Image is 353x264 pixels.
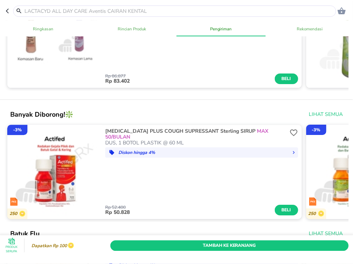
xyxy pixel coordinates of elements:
[110,240,349,251] button: Tambah Ke Keranjang
[280,206,293,214] span: Beli
[309,197,316,206] img: prekursor-icon.04a7e01b.svg
[105,205,275,210] p: Rp 52.400
[116,242,343,249] span: Tambah Ke Keranjang
[4,238,19,253] button: Produk Serupa
[92,25,172,33] span: Rincian Produk
[10,197,18,206] img: prekursor-icon.04a7e01b.svg
[108,149,295,156] span: Diskon hingga 4%
[4,245,19,254] p: Produk Serupa
[309,229,343,238] span: Lihat Semua
[181,25,261,33] span: Pengiriman
[176,35,266,36] span: indicator
[105,128,286,140] p: [MEDICAL_DATA] PLUS COUGH SUPRESSANT Sterling SIRUP
[10,211,19,216] p: 250
[105,147,298,158] button: Diskon hingga 4%
[105,78,275,84] p: Rp 83.402
[3,25,83,33] span: Ringkasan
[13,127,22,133] p: - 3 %
[105,210,275,215] p: Rp 50.828
[30,244,67,249] p: Dapatkan Rp 100
[312,127,320,133] p: - 3 %
[306,108,344,121] button: Lihat Semua
[280,75,293,83] span: Beli
[275,205,298,215] button: Beli
[24,7,334,15] input: LACTACYD ALL DAY CARE Aventis CAIRAN KENTAL
[105,128,269,140] span: MAX 50/BULAN
[105,140,288,146] p: DUS, 1 BOTOL PLASTIK @ 60 ML
[270,25,350,33] span: Rekomendasi
[306,227,344,241] button: Lihat Semua
[275,73,298,84] button: Beli
[309,110,343,119] span: Lihat Semua
[308,211,318,216] p: 250
[105,74,275,78] p: Rp 86.877
[7,125,102,219] img: ID100165-2.d6ffebd6-768b-4042-a478-da14c0e8bab4.jpeg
